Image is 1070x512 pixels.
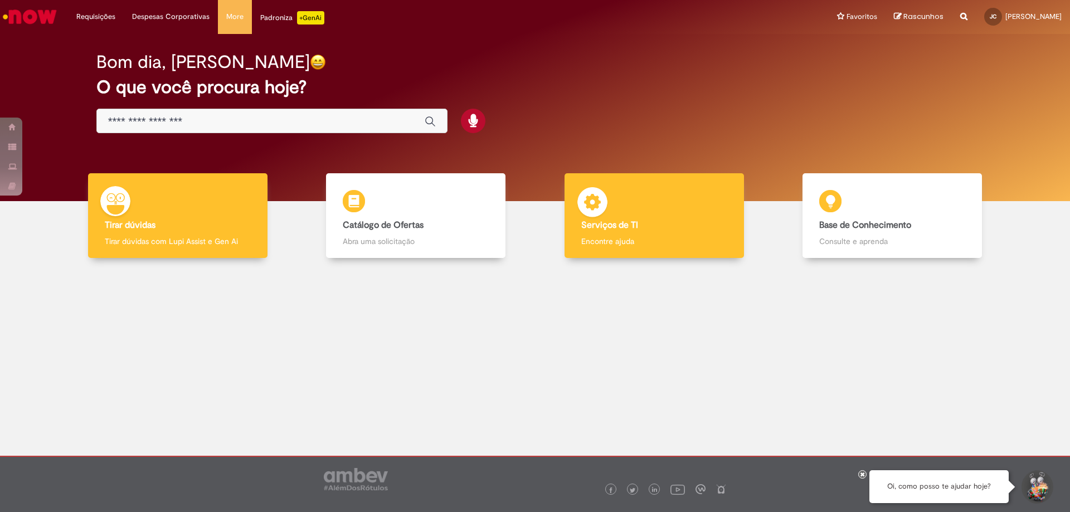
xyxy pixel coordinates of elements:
img: logo_footer_twitter.png [630,487,635,493]
p: Tirar dúvidas com Lupi Assist e Gen Ai [105,236,251,247]
p: +GenAi [297,11,324,25]
b: Serviços de TI [581,220,638,231]
h2: Bom dia, [PERSON_NAME] [96,52,310,72]
a: Rascunhos [894,12,943,22]
div: Oi, como posso te ajudar hoje? [869,470,1009,503]
span: Favoritos [847,11,877,22]
img: logo_footer_youtube.png [670,482,685,496]
a: Serviços de TI Encontre ajuda [535,173,774,259]
span: More [226,11,244,22]
div: Padroniza [260,11,324,25]
img: logo_footer_linkedin.png [652,487,658,494]
img: logo_footer_facebook.png [608,487,614,493]
img: logo_footer_naosei.png [716,484,726,494]
b: Base de Conhecimento [819,220,911,231]
h2: O que você procura hoje? [96,77,974,97]
img: logo_footer_workplace.png [695,484,706,494]
img: ServiceNow [1,6,59,28]
span: [PERSON_NAME] [1005,12,1062,21]
b: Catálogo de Ofertas [343,220,424,231]
img: logo_footer_ambev_rotulo_gray.png [324,468,388,490]
span: Requisições [76,11,115,22]
a: Base de Conhecimento Consulte e aprenda [774,173,1012,259]
p: Encontre ajuda [581,236,727,247]
a: Tirar dúvidas Tirar dúvidas com Lupi Assist e Gen Ai [59,173,297,259]
b: Tirar dúvidas [105,220,155,231]
span: Despesas Corporativas [132,11,210,22]
p: Abra uma solicitação [343,236,489,247]
span: JC [990,13,996,20]
img: happy-face.png [310,54,326,70]
span: Rascunhos [903,11,943,22]
button: Iniciar Conversa de Suporte [1020,470,1053,504]
p: Consulte e aprenda [819,236,965,247]
a: Catálogo de Ofertas Abra uma solicitação [297,173,536,259]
